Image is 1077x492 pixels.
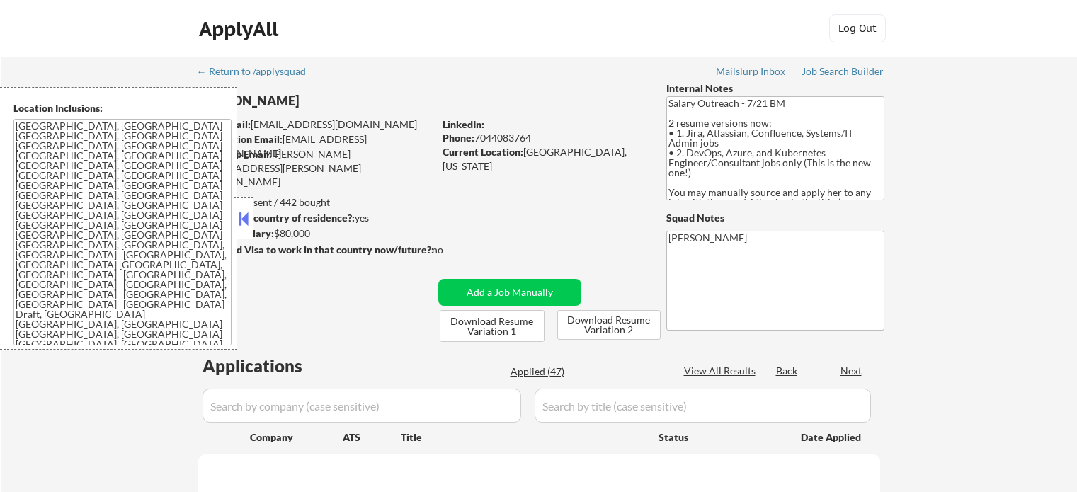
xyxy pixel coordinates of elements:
div: ← Return to /applysquad [197,67,319,76]
button: Download Resume Variation 1 [440,310,545,342]
button: Log Out [829,14,886,42]
div: Back [776,364,799,378]
div: Applied (47) [511,365,581,379]
strong: Current Location: [443,146,523,158]
div: Squad Notes [666,211,884,225]
div: [GEOGRAPHIC_DATA], [US_STATE] [443,145,643,173]
a: ← Return to /applysquad [197,66,319,80]
a: Mailslurp Inbox [716,66,787,80]
div: Date Applied [801,430,863,445]
div: View All Results [684,364,760,378]
div: $80,000 [198,227,433,241]
button: Add a Job Manually [438,279,581,306]
div: yes [198,211,429,225]
div: Applications [203,357,343,374]
div: [EMAIL_ADDRESS][DOMAIN_NAME] [199,118,433,132]
div: Job Search Builder [802,67,884,76]
div: [PERSON_NAME][EMAIL_ADDRESS][PERSON_NAME][DOMAIN_NAME] [198,147,433,189]
strong: Phone: [443,132,474,144]
div: 7044083764 [443,131,643,145]
strong: Can work in country of residence?: [198,212,355,224]
div: Mailslurp Inbox [716,67,787,76]
div: [EMAIL_ADDRESS][DOMAIN_NAME] [199,132,433,160]
div: Location Inclusions: [13,101,232,115]
strong: Will need Visa to work in that country now/future?: [198,244,434,256]
div: 269 sent / 442 bought [198,195,433,210]
div: Title [401,430,645,445]
div: Status [659,424,780,450]
div: Company [250,430,343,445]
div: [PERSON_NAME] [198,92,489,110]
div: Internal Notes [666,81,884,96]
button: Download Resume Variation 2 [557,310,661,340]
div: ApplyAll [199,17,283,41]
strong: LinkedIn: [443,118,484,130]
div: no [432,243,472,257]
div: ATS [343,430,401,445]
input: Search by title (case sensitive) [535,389,871,423]
a: Job Search Builder [802,66,884,80]
div: Next [840,364,863,378]
input: Search by company (case sensitive) [203,389,521,423]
